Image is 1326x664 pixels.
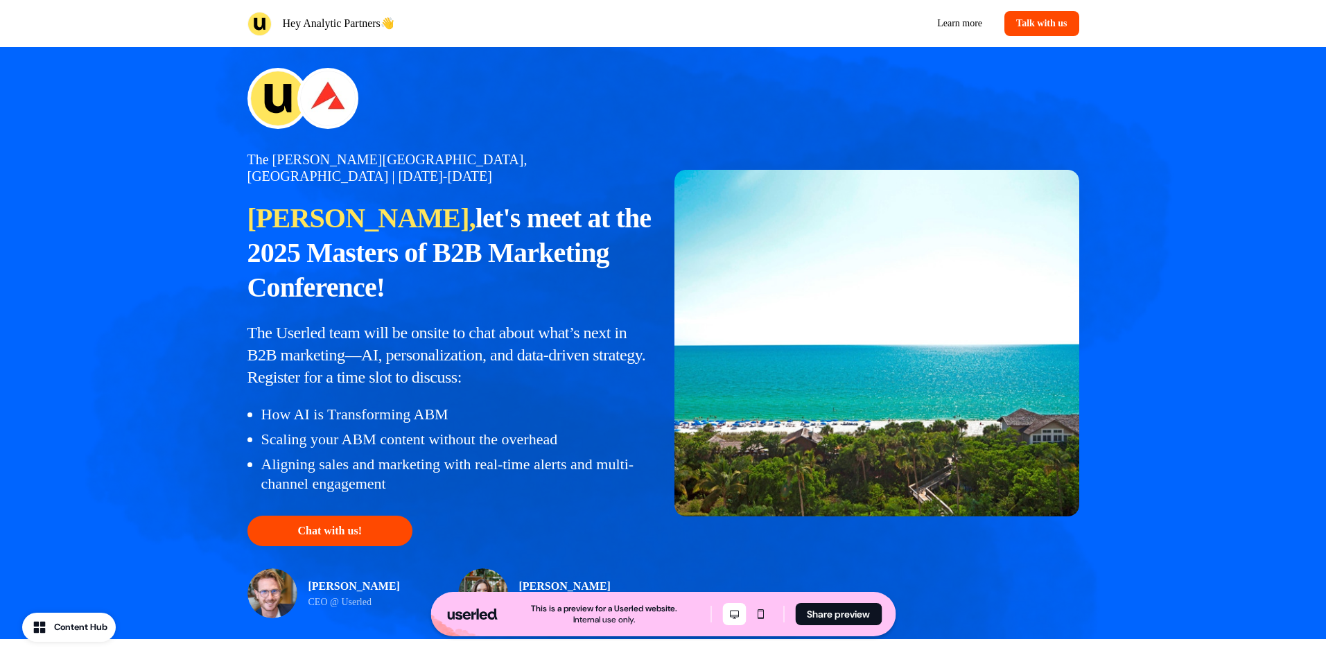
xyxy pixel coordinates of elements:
[531,603,677,614] div: This is a preview for a Userled website.
[795,603,882,625] button: Share preview
[519,578,611,595] p: [PERSON_NAME]
[247,516,412,546] button: Chat with us!
[247,202,476,234] span: [PERSON_NAME],
[261,405,652,424] p: How AI is Transforming ABM
[1004,11,1079,36] button: Talk with us
[261,430,652,449] p: Scaling your ABM content without the overhead
[247,322,652,388] p: The Userled team will be onsite to chat about what’s next in B2B marketing—AI, personalization, a...
[308,578,400,595] p: [PERSON_NAME]
[722,603,746,625] button: Desktop mode
[749,603,772,625] button: Mobile mode
[283,15,394,32] p: Hey Analytic Partners👋
[926,11,993,36] button: Learn more
[54,620,107,634] div: Content Hub
[573,614,635,625] div: Internal use only.
[261,455,652,493] p: Aligning sales and marketing with real-time alerts and multi-channel engagement
[308,595,400,609] p: CEO @ Userled
[247,151,652,184] p: The [PERSON_NAME][GEOGRAPHIC_DATA], [GEOGRAPHIC_DATA] | [DATE]-[DATE]
[247,201,652,305] p: let's meet at the 2025 Masters of B2B Marketing Conference!
[22,613,116,642] button: Content Hub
